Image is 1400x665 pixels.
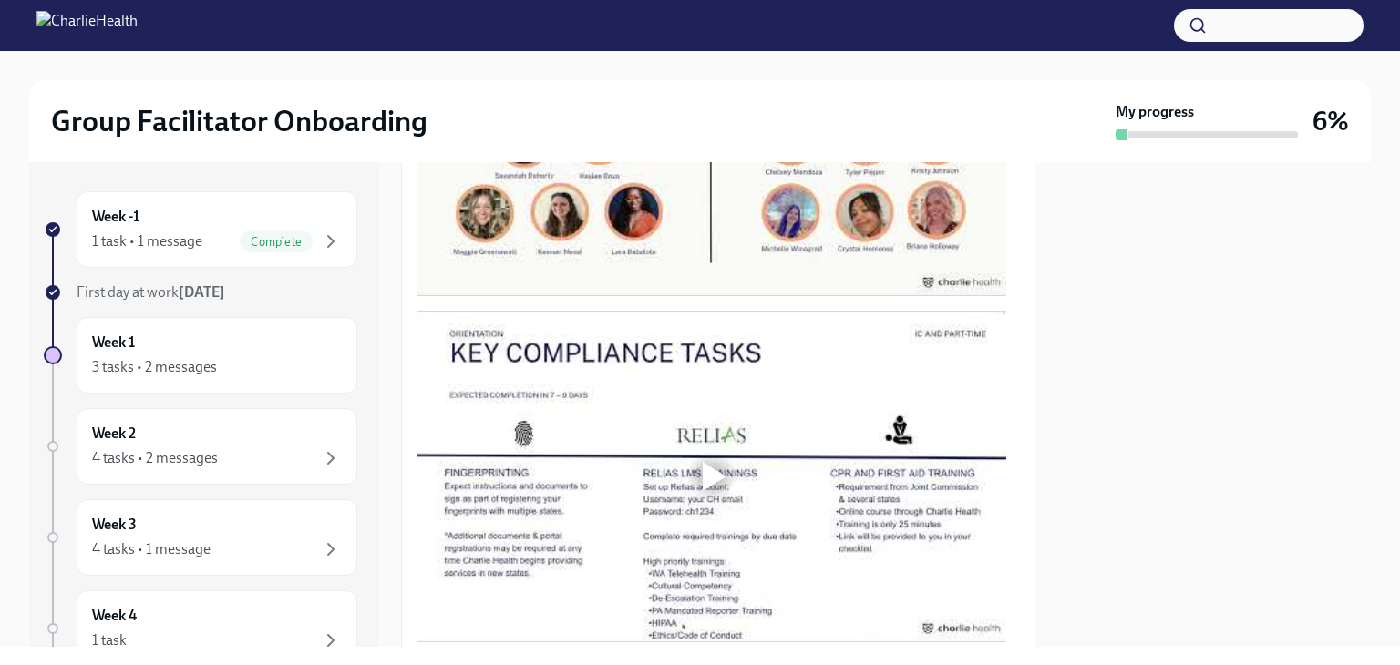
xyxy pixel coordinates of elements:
div: 4 tasks • 2 messages [92,448,218,468]
a: Week 34 tasks • 1 message [44,499,357,576]
h6: Week 3 [92,515,137,535]
span: First day at work [77,283,225,301]
div: 1 task • 1 message [92,231,202,251]
img: CharlieHealth [36,11,138,40]
h3: 6% [1312,105,1349,138]
strong: My progress [1116,102,1194,122]
a: Week -11 task • 1 messageComplete [44,191,357,268]
h2: Group Facilitator Onboarding [51,103,427,139]
h6: Week 2 [92,424,136,444]
a: Week 24 tasks • 2 messages [44,408,357,485]
h6: Week -1 [92,207,139,227]
h6: Week 1 [92,332,135,353]
a: Week 13 tasks • 2 messages [44,317,357,394]
div: 4 tasks • 1 message [92,539,211,559]
div: 3 tasks • 2 messages [92,357,217,377]
a: First day at work[DATE] [44,282,357,302]
h6: Week 4 [92,606,137,626]
strong: [DATE] [179,283,225,301]
span: Complete [240,235,313,249]
div: 1 task [92,630,127,650]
